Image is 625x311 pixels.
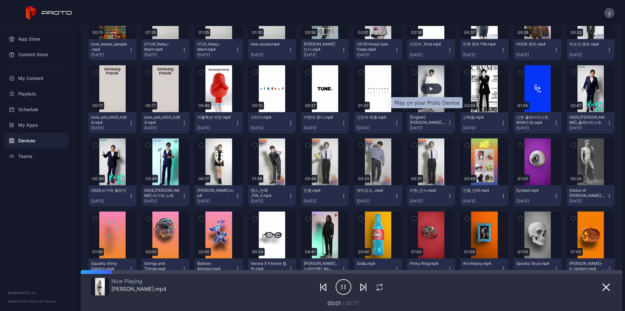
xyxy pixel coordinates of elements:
div: [DATE] [569,52,607,58]
div: Balloon Animals.mp4 [197,261,233,271]
button: 0629_[PERSON_NAME]_비가와 노래[DATE] [142,185,189,206]
div: [DATE] [569,199,607,204]
button: Soda.mp4[DATE] [354,258,402,279]
span: / [342,300,344,306]
div: © 2025 PROTO, Inc. [8,290,65,295]
div: 신한 플레이리스트 BGM수정.mp4 [516,115,552,125]
button: 0629_[PERSON_NAME]_플레이리스트[DATE] [567,112,615,133]
button: tune_teaser_sample.mp4[DATE] [89,39,136,60]
a: My Content [4,71,69,86]
a: Schedule [4,102,69,117]
button: [PERSON_NAME].mp4[DATE] [195,185,243,206]
button: [PERSON_NAME] 인사.mp4[DATE] [301,39,349,60]
div: [DATE] [410,199,447,204]
button: 댄스_단체_FIN_2.mp4[DATE] [248,185,296,206]
div: [DATE] [463,125,500,131]
div: tune_teaser_sample.mp4 [91,42,127,52]
button: tune_sml_v003_h264.mp4[DATE] [142,112,189,133]
a: Devices [4,133,69,149]
div: tune_sml_v003_h264.mp4 [144,115,180,125]
button: Squishy Shiny Splotch.mp4[DATE] [89,258,136,279]
button: Pinky Ring.mp4[DATE] [407,258,455,279]
div: [DATE] [516,199,554,204]
div: HOOK 멘트.mp4 [516,42,552,47]
a: Teams [4,149,69,164]
div: [DATE] [304,125,341,131]
div: [DATE] [463,52,500,58]
div: 신민아 최종.mp4 [357,115,393,120]
a: Content Store [4,47,69,62]
div: [DATE] [357,52,394,58]
button: HOOK 멘트.mp4[DATE] [514,39,562,60]
div: [DATE] [304,52,341,58]
button: y [604,8,615,18]
div: Pinky Ring.mp4 [410,261,446,266]
button: [PERSON_NAME]-o'-lantern.mp4[DATE] [567,258,615,279]
div: [DATE] [410,52,447,58]
div: Jack-o'-lantern.mp4 [569,261,605,271]
div: 김태희.mp4 [197,188,233,198]
div: 01124_Relay-Mant.mp4 [144,42,180,52]
a: App Store [4,31,69,47]
div: [DATE] [516,125,554,131]
div: 재미요소_.mp4 [357,188,393,193]
button: Statue of [PERSON_NAME].mp4[DATE] [567,185,615,206]
button: 리플렉션 버전.mp4[DATE] [195,112,243,133]
button: Eyeball.mp4[DATE] [514,185,562,206]
div: [DATE] [569,125,607,131]
div: My Apps [4,117,69,133]
span: Version 1.13.1 • [8,299,29,303]
div: new sound.mp4 [251,42,286,47]
div: [DATE] [251,199,288,204]
div: VDVR Korea Sale Festa.mp4 [357,42,393,52]
div: Verona X Firenze 합본.mp4 [251,261,286,271]
div: 0629_이승철_플레이리스트 [569,115,605,125]
div: 신해철.mp4 [463,115,499,120]
div: 더현대 흰디.mp4 [304,115,340,120]
button: 01124_Relay-Mant.mp4[DATE] [142,39,189,60]
span: 00:01 [327,300,341,306]
button: 스티키.mp4[DATE] [248,112,296,133]
button: 신해철.mp4[DATE] [460,112,508,133]
div: 댄스_단체_FIN_2.mp4 [251,188,286,198]
button: 인형_단체.mp4[DATE] [460,185,508,206]
button: 재미요소_.mp4[DATE] [354,185,402,206]
div: [DATE] [357,125,394,131]
div: [DATE] [144,199,182,204]
button: 인형.mp4[DATE] [301,185,349,206]
button: VDVR Korea Sale Festa.mp4[DATE] [354,39,402,60]
a: Terms Of Service [29,299,56,303]
button: tune_sml_v005_h264.mp4[DATE] [89,112,136,133]
div: tune_sml_v005_h264.mp4 [91,115,127,125]
div: Spooky Skull.mp4 [516,261,552,266]
div: 0123_Relay-Mant.mp4 [197,42,233,52]
div: 인형_단체.mp4 [463,188,499,193]
button: 신한 플레이리스트 BGM수정.mp4[DATE] [514,112,562,133]
div: 민혁 멘트 FIN.mp4 [463,42,499,47]
div: 0629_이승철_비가와 노래 [144,188,180,198]
div: 빅오션 멘트.mp4 [569,42,605,47]
button: new sound.mp4[DATE] [248,39,296,60]
button: 더현대 흰디.mp4[DATE] [301,112,349,133]
div: Now Playing [111,278,166,284]
div: 0629_비가와 챌린지 [91,188,127,193]
div: [DATE] [197,125,235,131]
button: [English] [PERSON_NAME].mp4[DATE] [407,112,455,133]
div: Statue of David.mp4 [569,188,605,198]
div: 김범수 인사.mp4 [304,42,340,52]
button: 신민아 _final.mp4[DATE] [407,39,455,60]
div: [DATE] [357,199,394,204]
a: Playlists [4,86,69,102]
div: 김태희.mp4 [111,286,166,292]
div: [DATE] [410,125,447,131]
button: Strings and Things.mp4[DATE] [142,258,189,279]
div: Soda.mp4 [357,261,393,266]
button: 빅오션 멘트.mp4[DATE] [567,39,615,60]
div: [DATE] [197,199,235,204]
div: 김범수_노래(여행)_No lyrics_ver.mp4 [304,261,340,271]
div: [DATE] [91,125,129,131]
div: [DATE] [251,125,288,131]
